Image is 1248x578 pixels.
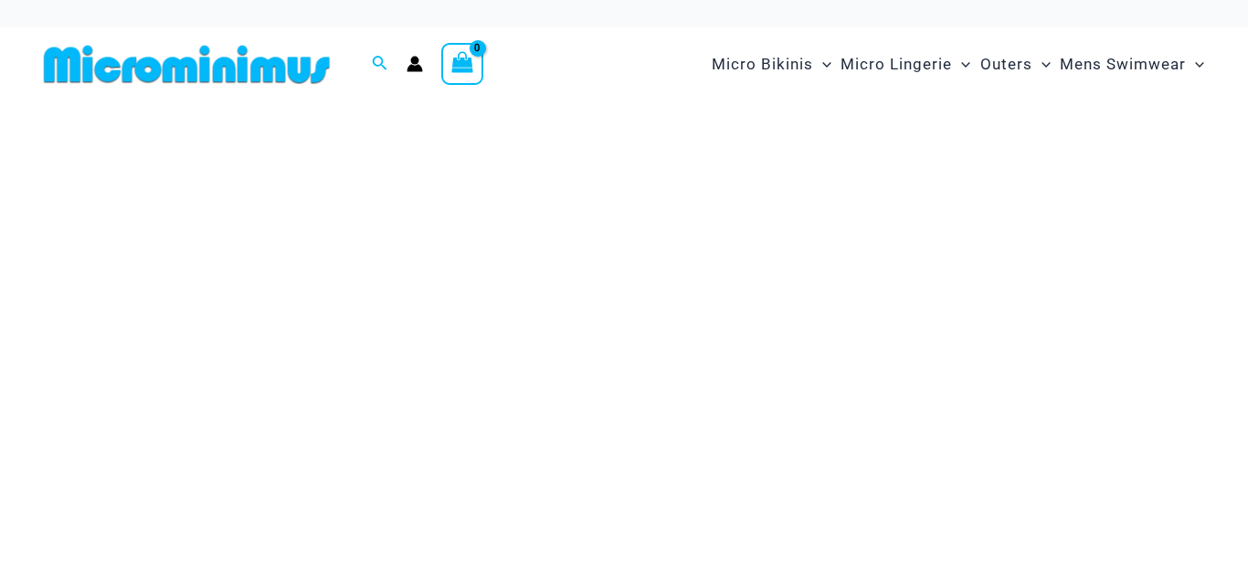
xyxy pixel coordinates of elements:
[707,37,836,92] a: Micro BikinisMenu ToggleMenu Toggle
[372,53,388,76] a: Search icon link
[952,41,970,88] span: Menu Toggle
[712,41,813,88] span: Micro Bikinis
[1060,41,1186,88] span: Mens Swimwear
[841,41,952,88] span: Micro Lingerie
[976,37,1055,92] a: OutersMenu ToggleMenu Toggle
[704,34,1211,95] nav: Site Navigation
[1032,41,1051,88] span: Menu Toggle
[441,43,483,85] a: View Shopping Cart, empty
[1186,41,1204,88] span: Menu Toggle
[407,56,423,72] a: Account icon link
[836,37,975,92] a: Micro LingerieMenu ToggleMenu Toggle
[980,41,1032,88] span: Outers
[1055,37,1209,92] a: Mens SwimwearMenu ToggleMenu Toggle
[37,44,337,85] img: MM SHOP LOGO FLAT
[813,41,831,88] span: Menu Toggle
